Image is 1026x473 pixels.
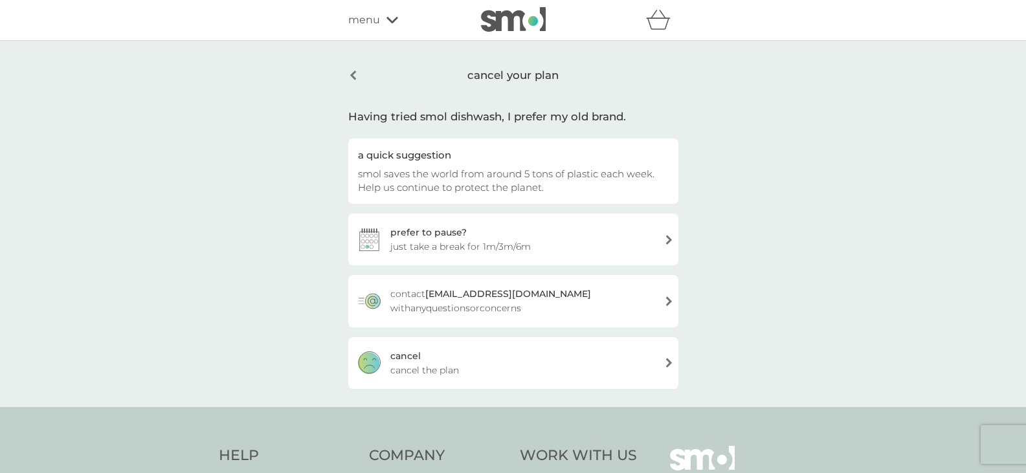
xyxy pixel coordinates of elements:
strong: [EMAIL_ADDRESS][DOMAIN_NAME] [425,288,591,300]
div: cancel your plan [348,59,678,92]
div: a quick suggestion [358,148,669,162]
h4: Help [219,446,357,466]
span: cancel the plan [390,363,459,377]
a: contact[EMAIL_ADDRESS][DOMAIN_NAME] withanyquestionsorconcerns [348,275,678,327]
span: just take a break for 1m/3m/6m [390,239,531,254]
div: basket [646,7,678,33]
div: Having tried smol dishwash, I prefer my old brand. [348,108,678,126]
h4: Work With Us [520,446,637,466]
img: smol [481,7,546,32]
span: menu [348,12,380,28]
div: prefer to pause? [390,225,467,239]
div: cancel [390,349,421,363]
span: contact with any questions or concerns [390,287,654,315]
h4: Company [369,446,507,466]
span: smol saves the world from around 5 tons of plastic each week. Help us continue to protect the pla... [358,168,654,193]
